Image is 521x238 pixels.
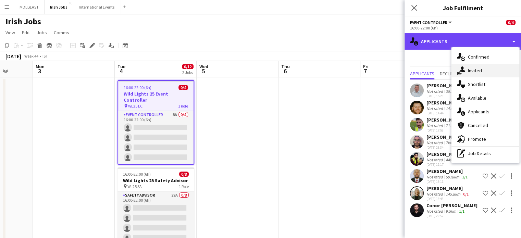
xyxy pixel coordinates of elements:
div: [DATE] 23:34 [426,145,463,150]
div: [DATE] 18:48 [426,197,470,201]
span: Applicants [468,109,489,115]
span: Wed [199,63,208,70]
button: MDLBEAST [14,0,45,14]
span: WL25 EC [128,103,142,109]
div: 35.7km [444,89,460,94]
div: 145.8km [444,191,462,197]
div: [DATE] 12:17 [426,162,472,167]
app-skills-label: 1/1 [462,174,468,179]
app-skills-label: 1/1 [459,209,464,214]
span: Applicants [410,71,434,76]
a: View [3,28,18,37]
div: [PERSON_NAME] [426,185,470,191]
div: 16:00-22:00 (6h) [410,25,516,30]
div: 7km [444,140,455,145]
span: 0/12 [182,64,194,69]
span: Cancelled [468,122,488,128]
app-skills-label: 0/1 [463,191,469,197]
div: Not rated [426,89,444,94]
div: Applicants [405,33,521,50]
div: Not rated [426,174,444,179]
span: Invited [468,67,482,74]
div: 9.5km [444,209,458,214]
div: [DATE] 15:20 [426,94,468,98]
div: 4484.3km [444,157,464,162]
div: [DATE] 14:44 [426,111,468,115]
a: Edit [19,28,33,37]
span: Available [468,95,486,101]
span: Shortlist [468,81,485,87]
span: Week 44 [23,53,40,59]
span: 1 Role [178,103,188,109]
div: [PERSON_NAME] [426,100,468,106]
span: Declined [440,71,459,76]
span: 16:00-22:00 (6h) [123,172,151,177]
div: [PERSON_NAME] [426,168,469,174]
div: Not rated [426,209,444,214]
div: 71.3km [444,123,460,128]
h1: Irish Jobs [5,16,41,27]
span: 16:00-22:00 (6h) [124,85,151,90]
div: [DATE] 20:52 [426,214,477,218]
span: 0/8 [179,172,189,177]
div: 2 Jobs [182,70,193,75]
div: Not rated [426,106,444,111]
span: 6 [280,67,290,75]
div: Conor [PERSON_NAME] [426,202,477,209]
div: [PERSON_NAME] [426,83,468,89]
div: Not rated [426,157,444,162]
span: View [5,29,15,36]
div: [DATE] 17:58 [426,128,468,133]
div: [DATE] [5,53,21,60]
span: 1 Role [179,184,189,189]
span: Mon [36,63,45,70]
span: Fri [363,63,369,70]
div: IST [42,53,48,59]
span: 5 [198,67,208,75]
span: 0/4 [506,20,516,25]
app-card-role: Event Controller8A0/416:00-22:00 (6h) [118,111,194,164]
span: 4 [116,67,125,75]
div: [PERSON_NAME] [426,151,472,157]
span: 0/4 [178,85,188,90]
div: [PERSON_NAME] [426,134,463,140]
span: Tue [117,63,125,70]
span: Thu [281,63,290,70]
span: Promote [468,136,486,142]
div: 5918km [444,174,461,179]
span: Confirmed [468,54,489,60]
div: Not rated [426,140,444,145]
a: Comms [51,28,72,37]
a: Jobs [34,28,50,37]
div: Not rated [426,191,444,197]
span: Edit [22,29,30,36]
div: [DATE] 13:11 [426,179,469,184]
span: Jobs [37,29,47,36]
button: Irish Jobs [45,0,73,14]
button: Event Controller [410,20,453,25]
app-job-card: 16:00-22:00 (6h)0/4Wild Lights 25 Event Controller WL25 EC1 RoleEvent Controller8A0/416:00-22:00 ... [117,80,194,165]
div: Job Details [451,147,519,160]
span: 3 [35,67,45,75]
h3: Job Fulfilment [405,3,521,12]
div: 14.6km [444,106,460,111]
div: Not rated [426,123,444,128]
div: [PERSON_NAME] [426,117,468,123]
span: WL25 SA [127,184,142,189]
h3: Wild Lights 25 Event Controller [118,91,194,103]
h3: Wild Lights 25 Safety Advisor [117,177,194,184]
button: International Events [73,0,120,14]
span: 7 [362,67,369,75]
span: Event Controller [410,20,447,25]
span: Comms [54,29,69,36]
